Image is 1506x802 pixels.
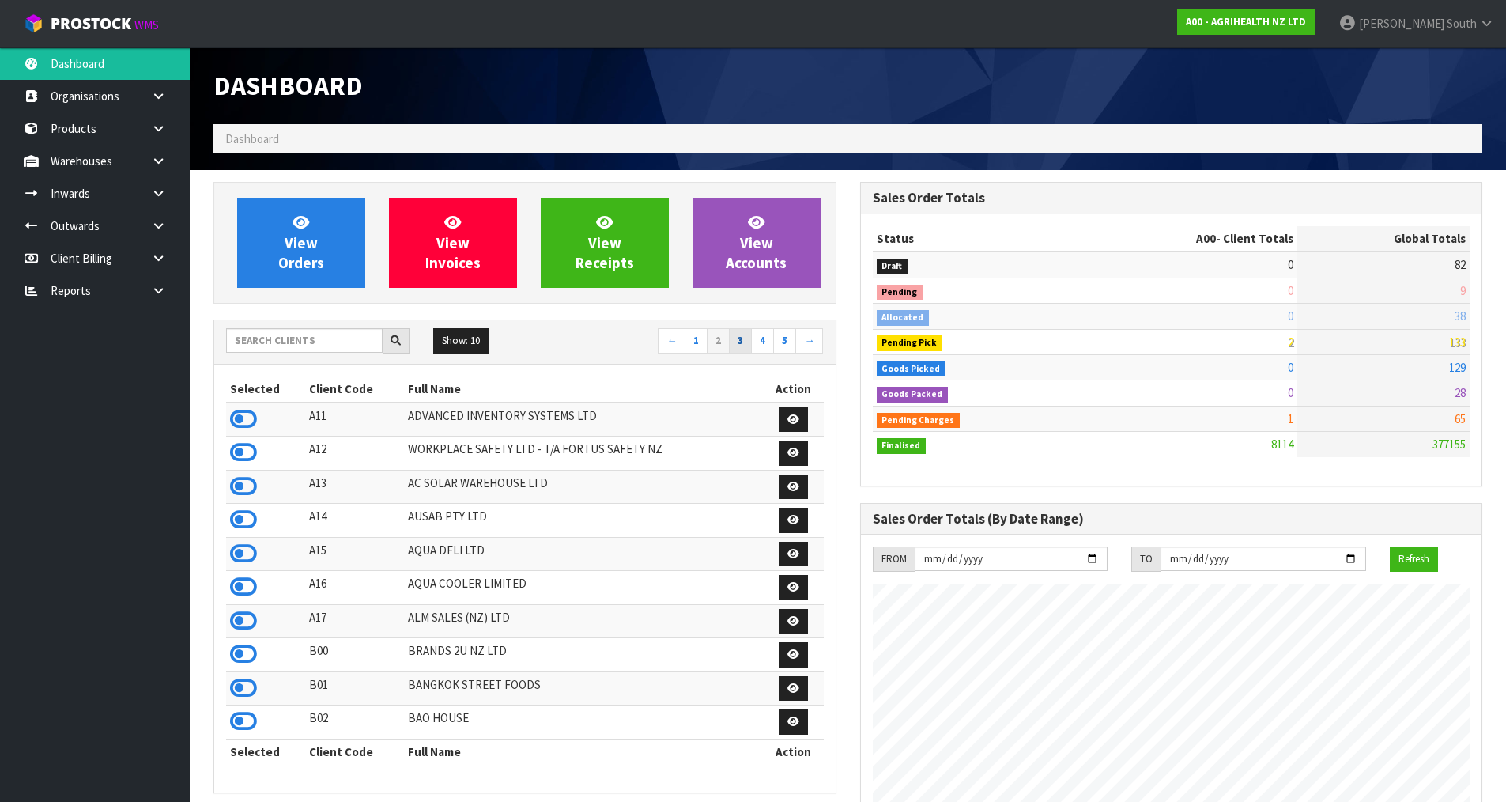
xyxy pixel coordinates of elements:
[1288,308,1293,323] span: 0
[1196,231,1216,246] span: A00
[433,328,489,354] button: Show: 10
[24,13,43,33] img: cube-alt.png
[877,335,943,351] span: Pending Pick
[795,328,823,354] a: →
[305,638,404,672] td: B00
[1131,547,1161,572] div: TO
[404,638,764,672] td: BRANDS 2U NZ LTD
[877,361,946,377] span: Goods Picked
[278,213,324,272] span: View Orders
[873,547,915,572] div: FROM
[1449,360,1466,375] span: 129
[773,328,796,354] a: 5
[729,328,752,354] a: 3
[537,328,824,356] nav: Page navigation
[877,285,923,301] span: Pending
[1432,437,1466,452] span: 377155
[1449,335,1466,350] span: 133
[873,512,1470,527] h3: Sales Order Totals (By Date Range)
[685,328,708,354] a: 1
[726,213,787,272] span: View Accounts
[305,470,404,504] td: A13
[404,470,764,504] td: AC SOLAR WAREHOUSE LTD
[1455,257,1466,272] span: 82
[305,376,404,402] th: Client Code
[404,403,764,437] td: ADVANCED INVENTORY SYSTEMS LTD
[1297,226,1470,252] th: Global Totals
[1455,308,1466,323] span: 38
[305,571,404,605] td: A16
[658,328,685,354] a: ←
[213,69,363,102] span: Dashboard
[877,310,930,326] span: Allocated
[1455,385,1466,400] span: 28
[707,328,730,354] a: 2
[1447,16,1477,31] span: South
[404,739,764,764] th: Full Name
[305,403,404,437] td: A11
[1390,547,1438,572] button: Refresh
[225,131,279,146] span: Dashboard
[305,706,404,740] td: B02
[877,438,927,454] span: Finalised
[541,198,669,288] a: ViewReceipts
[877,259,908,274] span: Draft
[1186,15,1306,28] strong: A00 - AGRIHEALTH NZ LTD
[1359,16,1444,31] span: [PERSON_NAME]
[404,671,764,706] td: BANGKOK STREET FOODS
[693,198,821,288] a: ViewAccounts
[425,213,481,272] span: View Invoices
[1271,437,1293,452] span: 8114
[134,17,159,32] small: WMS
[226,739,305,764] th: Selected
[305,671,404,706] td: B01
[1288,283,1293,298] span: 0
[764,739,823,764] th: Action
[404,376,764,402] th: Full Name
[389,198,517,288] a: ViewInvoices
[237,198,365,288] a: ViewOrders
[404,537,764,571] td: AQUA DELI LTD
[1288,385,1293,400] span: 0
[873,226,1070,252] th: Status
[751,328,774,354] a: 4
[1070,226,1297,252] th: - Client Totals
[1288,360,1293,375] span: 0
[51,13,131,34] span: ProStock
[873,191,1470,206] h3: Sales Order Totals
[226,328,383,353] input: Search clients
[305,604,404,638] td: A17
[1455,411,1466,426] span: 65
[1460,283,1466,298] span: 9
[877,387,949,403] span: Goods Packed
[404,504,764,538] td: AUSAB PTY LTD
[305,537,404,571] td: A15
[877,413,961,429] span: Pending Charges
[305,504,404,538] td: A14
[404,571,764,605] td: AQUA COOLER LIMITED
[226,376,305,402] th: Selected
[404,706,764,740] td: BAO HOUSE
[1288,257,1293,272] span: 0
[1288,411,1293,426] span: 1
[1177,9,1315,35] a: A00 - AGRIHEALTH NZ LTD
[404,604,764,638] td: ALM SALES (NZ) LTD
[404,437,764,471] td: WORKPLACE SAFETY LTD - T/A FORTUS SAFETY NZ
[305,739,404,764] th: Client Code
[305,437,404,471] td: A12
[764,376,823,402] th: Action
[1288,335,1293,350] span: 2
[576,213,634,272] span: View Receipts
